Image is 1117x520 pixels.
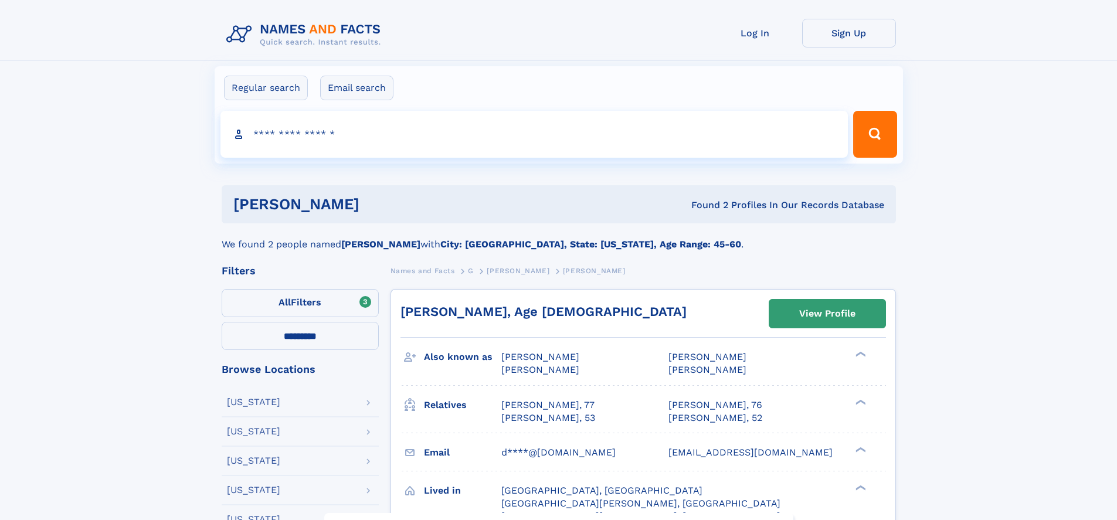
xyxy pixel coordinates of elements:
a: [PERSON_NAME], 53 [501,412,595,424]
a: Names and Facts [391,263,455,278]
span: [GEOGRAPHIC_DATA], [GEOGRAPHIC_DATA] [501,485,702,496]
span: [PERSON_NAME] [501,351,579,362]
button: Search Button [853,111,897,158]
span: [PERSON_NAME] [487,267,549,275]
span: [GEOGRAPHIC_DATA][PERSON_NAME], [GEOGRAPHIC_DATA] [501,498,780,509]
div: We found 2 people named with . [222,223,896,251]
div: ❯ [853,398,867,406]
span: [EMAIL_ADDRESS][DOMAIN_NAME] [668,447,833,458]
h3: Also known as [424,347,501,367]
label: Regular search [224,76,308,100]
h1: [PERSON_NAME] [233,197,525,212]
div: [US_STATE] [227,485,280,495]
label: Email search [320,76,393,100]
b: [PERSON_NAME] [341,239,420,250]
div: View Profile [799,300,855,327]
h3: Relatives [424,395,501,415]
div: ❯ [853,351,867,358]
a: [PERSON_NAME], 77 [501,399,595,412]
a: [PERSON_NAME], 76 [668,399,762,412]
span: [PERSON_NAME] [501,364,579,375]
span: G [468,267,474,275]
div: ❯ [853,484,867,491]
h3: Lived in [424,481,501,501]
span: [PERSON_NAME] [668,364,746,375]
span: [PERSON_NAME] [668,351,746,362]
div: Found 2 Profiles In Our Records Database [525,199,884,212]
label: Filters [222,289,379,317]
div: ❯ [853,446,867,453]
a: View Profile [769,300,885,328]
div: [US_STATE] [227,427,280,436]
a: [PERSON_NAME] [487,263,549,278]
div: [US_STATE] [227,397,280,407]
a: G [468,263,474,278]
b: City: [GEOGRAPHIC_DATA], State: [US_STATE], Age Range: 45-60 [440,239,741,250]
img: Logo Names and Facts [222,19,391,50]
div: Browse Locations [222,364,379,375]
a: Sign Up [802,19,896,47]
span: [PERSON_NAME] [563,267,626,275]
span: All [279,297,291,308]
a: [PERSON_NAME], Age [DEMOGRAPHIC_DATA] [400,304,687,319]
input: search input [220,111,848,158]
div: Filters [222,266,379,276]
a: Log In [708,19,802,47]
h3: Email [424,443,501,463]
a: [PERSON_NAME], 52 [668,412,762,424]
div: [US_STATE] [227,456,280,465]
